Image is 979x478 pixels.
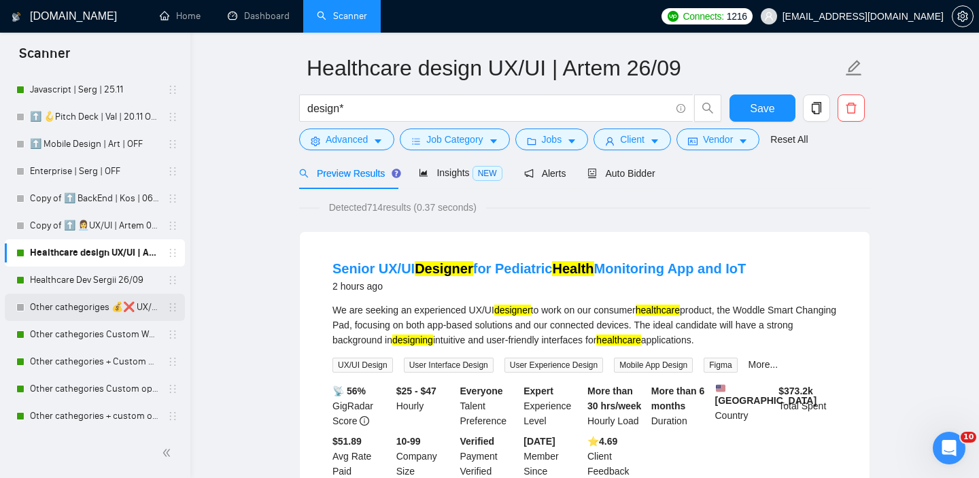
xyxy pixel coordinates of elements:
[515,129,589,150] button: folderJobscaret-down
[30,158,159,185] a: Enterprise | Serg | OFF
[167,247,178,258] span: holder
[749,359,778,370] a: More...
[419,167,502,178] span: Insights
[952,11,974,22] a: setting
[838,95,865,122] button: delete
[703,132,733,147] span: Vendor
[299,129,394,150] button: settingAdvancedcaret-down
[332,278,746,294] div: 2 hours ago
[30,103,159,131] a: ⬆️ 🪝Pitch Deck | Val | 20.11 OFF
[587,436,617,447] b: ⭐️ 4.69
[676,129,759,150] button: idcardVendorcaret-down
[332,358,393,373] span: UX/UI Design
[332,436,362,447] b: $51.89
[332,303,837,347] div: We are seeking an experienced UX/UI to work on our consumer product, the Woddle Smart Changing Pa...
[167,193,178,204] span: holder
[332,386,366,396] b: 📡 56%
[392,335,433,345] mark: designing
[415,261,473,276] mark: Designer
[527,136,536,146] span: folder
[764,12,774,21] span: user
[649,383,712,428] div: Duration
[326,132,368,147] span: Advanced
[167,329,178,340] span: holder
[162,446,175,460] span: double-left
[770,132,808,147] a: Reset All
[650,136,659,146] span: caret-down
[683,9,723,24] span: Connects:
[400,129,509,150] button: barsJob Categorycaret-down
[750,100,774,117] span: Save
[636,305,680,315] mark: healthcare
[473,166,502,181] span: NEW
[167,166,178,177] span: holder
[524,169,534,178] span: notification
[961,432,976,443] span: 10
[587,168,655,179] span: Auto Bidder
[587,386,641,411] b: More than 30 hrs/week
[307,51,842,85] input: Scanner name...
[330,383,394,428] div: GigRadar Score
[228,10,290,22] a: dashboardDashboard
[167,139,178,150] span: holder
[30,185,159,212] a: Copy of ⬆️ BackEnd | Kos | 06.05
[426,132,483,147] span: Job Category
[715,383,817,406] b: [GEOGRAPHIC_DATA]
[651,386,705,411] b: More than 6 months
[521,383,585,428] div: Experience Level
[804,102,829,114] span: copy
[396,386,436,396] b: $25 - $47
[30,348,159,375] a: Other cathegories + Custom open🪝 Branding &Logo | Val | 15/05 added other end
[803,95,830,122] button: copy
[614,358,693,373] span: Mobile App Design
[523,436,555,447] b: [DATE]
[778,386,813,396] b: $ 373.2k
[727,9,747,24] span: 1216
[299,169,309,178] span: search
[373,136,383,146] span: caret-down
[952,11,973,22] span: setting
[311,136,320,146] span: setting
[716,383,725,393] img: 🇺🇸
[596,335,640,345] mark: healthcare
[620,132,645,147] span: Client
[396,436,421,447] b: 10-99
[587,169,597,178] span: robot
[668,11,679,22] img: upwork-logo.png
[419,168,428,177] span: area-chart
[688,136,698,146] span: idcard
[567,136,577,146] span: caret-down
[552,261,594,276] mark: Health
[167,84,178,95] span: holder
[30,212,159,239] a: Copy of ⬆️ 👩‍💼UX/UI | Artem 06/05 changed start
[404,358,494,373] span: User Interface Design
[30,375,159,403] a: Other cathegories Custom open🪝👩‍💼 Web Design | Artem 11/09 other start
[676,104,685,113] span: info-circle
[738,136,748,146] span: caret-down
[504,358,603,373] span: User Experience Design
[524,168,566,179] span: Alerts
[30,321,159,348] a: Other cathegories Custom Web Design | Val | 11.09 filters changed
[390,167,402,180] div: Tooltip anchor
[299,168,397,179] span: Preview Results
[695,102,721,114] span: search
[694,95,721,122] button: search
[360,416,369,426] span: info-circle
[317,10,367,22] a: searchScanner
[729,95,795,122] button: Save
[167,220,178,231] span: holder
[411,136,421,146] span: bars
[167,275,178,286] span: holder
[712,383,776,428] div: Country
[585,383,649,428] div: Hourly Load
[30,131,159,158] a: ⬆️ Mobile Design | Art | OFF
[30,76,159,103] a: Javascript | Serg | 25.11
[394,383,458,428] div: Hourly
[30,294,159,321] a: Other cathegoriges 💰❌ UX/UI | Artem | 27.11 тимчасово вимкнула
[952,5,974,27] button: setting
[320,200,486,215] span: Detected 714 results (0.37 seconds)
[8,44,81,72] span: Scanner
[933,432,965,464] iframe: Intercom live chat
[489,136,498,146] span: caret-down
[167,411,178,422] span: holder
